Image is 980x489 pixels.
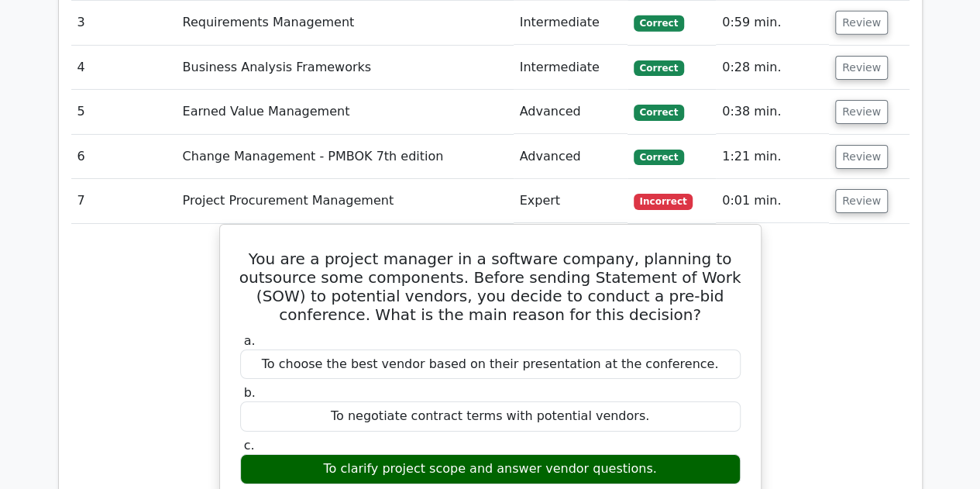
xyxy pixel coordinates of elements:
[835,56,888,80] button: Review
[716,90,829,134] td: 0:38 min.
[716,46,829,90] td: 0:28 min.
[716,135,829,179] td: 1:21 min.
[514,179,628,223] td: Expert
[244,385,256,400] span: b.
[244,438,255,453] span: c.
[716,179,829,223] td: 0:01 min.
[71,1,177,45] td: 3
[177,90,514,134] td: Earned Value Management
[177,179,514,223] td: Project Procurement Management
[634,150,684,165] span: Correct
[634,15,684,31] span: Correct
[71,46,177,90] td: 4
[240,454,741,484] div: To clarify project scope and answer vendor questions.
[514,46,628,90] td: Intermediate
[634,194,693,209] span: Incorrect
[835,145,888,169] button: Review
[177,1,514,45] td: Requirements Management
[71,90,177,134] td: 5
[514,1,628,45] td: Intermediate
[71,135,177,179] td: 6
[177,135,514,179] td: Change Management - PMBOK 7th edition
[835,189,888,213] button: Review
[634,60,684,76] span: Correct
[239,250,742,324] h5: You are a project manager in a software company, planning to outsource some components. Before se...
[514,90,628,134] td: Advanced
[240,401,741,432] div: To negotiate contract terms with potential vendors.
[835,100,888,124] button: Review
[71,179,177,223] td: 7
[634,105,684,120] span: Correct
[240,350,741,380] div: To choose the best vendor based on their presentation at the conference.
[177,46,514,90] td: Business Analysis Frameworks
[244,333,256,348] span: a.
[514,135,628,179] td: Advanced
[716,1,829,45] td: 0:59 min.
[835,11,888,35] button: Review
